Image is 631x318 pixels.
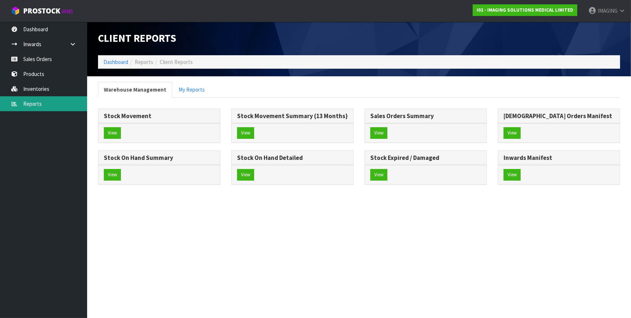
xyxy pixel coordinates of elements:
[370,113,481,120] h3: Sales Orders Summary
[104,154,215,161] h3: Stock On Hand Summary
[237,127,254,139] button: View
[370,127,387,139] button: View
[237,169,254,181] button: View
[98,82,172,97] a: Warehouse Management
[504,169,521,181] button: View
[104,113,215,120] h3: Stock Movement
[62,8,73,15] small: WMS
[173,82,211,97] a: My Reports
[160,59,193,65] span: Client Reports
[98,32,176,45] span: Client Reports
[598,7,618,14] span: IMAGING
[23,6,60,16] span: ProStock
[104,127,121,139] button: View
[504,113,614,120] h3: [DEMOGRAPHIC_DATA] Orders Manifest
[370,169,387,181] button: View
[237,113,348,120] h3: Stock Movement Summary (13 Months)
[237,154,348,161] h3: Stock On Hand Detailed
[103,59,128,65] a: Dashboard
[11,6,20,15] img: cube-alt.png
[370,154,481,161] h3: Stock Expired / Damaged
[135,59,153,65] span: Reports
[477,7,573,13] strong: I02 - IMAGING SOLUTIONS MEDICAL LIMITED
[104,169,121,181] button: View
[504,127,521,139] button: View
[504,154,614,161] h3: Inwards Manifest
